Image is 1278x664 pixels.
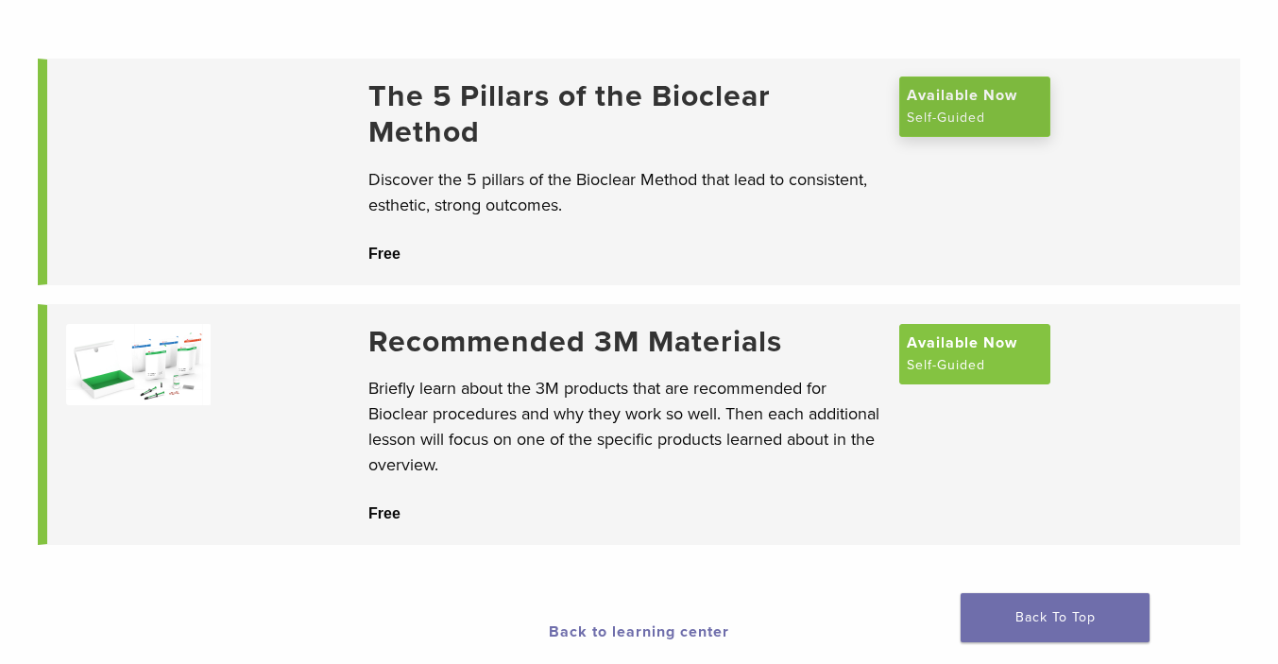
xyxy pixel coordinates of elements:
a: Back to learning center [549,622,729,641]
p: Briefly learn about the 3M products that are recommended for Bioclear procedures and why they wor... [368,376,880,478]
span: Free [368,246,400,262]
p: Discover the 5 pillars of the Bioclear Method that lead to consistent, esthetic, strong outcomes. [368,167,880,218]
span: Self-Guided [907,354,985,377]
a: Available Now Self-Guided [899,77,1050,137]
span: Free [368,505,400,521]
span: Available Now [907,332,1017,354]
a: The 5 Pillars of the Bioclear Method [368,78,880,151]
a: Back To Top [961,593,1150,642]
a: Available Now Self-Guided [899,324,1050,384]
span: Available Now [907,84,1017,107]
a: Recommended 3M Materials [368,324,880,360]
